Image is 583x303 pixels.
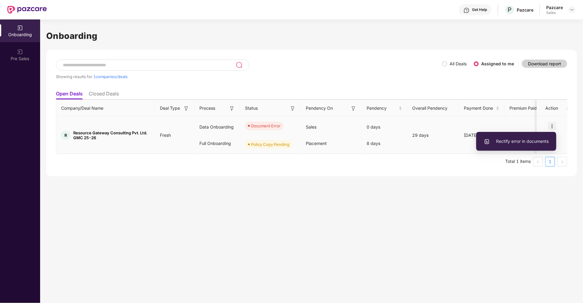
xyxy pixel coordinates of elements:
[407,132,459,139] div: 29 days
[362,119,407,135] div: 0 days
[450,61,467,66] label: All Deals
[472,7,487,12] div: Get Help
[155,133,176,138] span: Fresh
[484,138,549,145] span: Rectify error in documents
[73,130,150,140] span: Resource Gateway Consulting Pvt. Ltd. GMC 25-26
[362,100,407,117] th: Pendency
[537,100,567,117] th: Action
[484,139,490,145] img: svg+xml;base64,PHN2ZyBpZD0iVXBsb2FkX0xvZ3MiIGRhdGEtbmFtZT0iVXBsb2FkIExvZ3MiIHhtbG5zPSJodHRwOi8vd3...
[46,29,577,43] h1: Onboarding
[17,49,23,55] img: svg+xml;base64,PHN2ZyB3aWR0aD0iMjAiIGhlaWdodD0iMjAiIHZpZXdCb3g9IjAgMCAyMCAyMCIgZmlsbD0ibm9uZSIgeG...
[306,141,327,146] span: Placement
[229,105,235,112] img: svg+xml;base64,PHN2ZyB3aWR0aD0iMTYiIGhlaWdodD0iMTYiIHZpZXdCb3g9IjAgMCAxNiAxNiIgZmlsbD0ibm9uZSIgeG...
[236,61,243,69] img: svg+xml;base64,PHN2ZyB3aWR0aD0iMjQiIGhlaWdodD0iMjUiIHZpZXdCb3g9IjAgMCAyNCAyNSIgZmlsbD0ibm9uZSIgeG...
[251,141,289,147] div: Policy Copy Pending
[505,157,531,167] li: Total 1 items
[61,131,70,140] div: R
[459,100,505,117] th: Payment Done
[89,91,119,99] li: Closed Deals
[481,61,514,66] label: Assigned to me
[160,105,180,112] span: Deal Type
[362,135,407,152] div: 8 days
[367,105,398,112] span: Pendency
[195,119,240,135] div: Data Onboarding
[517,7,533,13] div: Pazcare
[459,132,505,139] div: [DATE]
[350,105,357,112] img: svg+xml;base64,PHN2ZyB3aWR0aD0iMTYiIGhlaWdodD0iMTYiIHZpZXdCb3g9IjAgMCAxNiAxNiIgZmlsbD0ibm9uZSIgeG...
[251,123,281,129] div: Document Error
[93,74,128,79] span: 1 companies/deals
[183,105,189,112] img: svg+xml;base64,PHN2ZyB3aWR0aD0iMTYiIGhlaWdodD0iMTYiIHZpZXdCb3g9IjAgMCAxNiAxNiIgZmlsbD0ibm9uZSIgeG...
[548,122,556,130] img: icon
[508,6,512,13] span: P
[56,91,83,99] li: Open Deals
[546,5,563,10] div: Pazcare
[56,100,155,117] th: Company/Deal Name
[195,135,240,152] div: Full Onboarding
[56,74,442,79] div: Showing results for
[464,7,470,13] img: svg+xml;base64,PHN2ZyBpZD0iSGVscC0zMngzMiIgeG1sbnM9Imh0dHA6Ly93d3cudzMub3JnLzIwMDAvc3ZnIiB3aWR0aD...
[306,105,333,112] span: Pendency On
[505,100,544,117] th: Premium Paid
[464,105,495,112] span: Payment Done
[245,105,258,112] span: Status
[199,105,215,112] span: Process
[557,157,567,167] li: Next Page
[306,124,316,129] span: Sales
[536,160,540,164] span: left
[561,160,564,164] span: right
[17,25,23,31] img: svg+xml;base64,PHN2ZyB3aWR0aD0iMjAiIGhlaWdodD0iMjAiIHZpZXdCb3g9IjAgMCAyMCAyMCIgZmlsbD0ibm9uZSIgeG...
[407,100,459,117] th: Overall Pendency
[7,6,47,14] img: New Pazcare Logo
[533,157,543,167] button: left
[545,157,555,167] li: 1
[290,105,296,112] img: svg+xml;base64,PHN2ZyB3aWR0aD0iMTYiIGhlaWdodD0iMTYiIHZpZXdCb3g9IjAgMCAxNiAxNiIgZmlsbD0ibm9uZSIgeG...
[557,157,567,167] button: right
[546,157,555,166] a: 1
[522,60,567,68] button: Download report
[570,7,574,12] img: svg+xml;base64,PHN2ZyBpZD0iRHJvcGRvd24tMzJ4MzIiIHhtbG5zPSJodHRwOi8vd3d3LnczLm9yZy8yMDAwL3N2ZyIgd2...
[533,157,543,167] li: Previous Page
[546,10,563,15] div: Sales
